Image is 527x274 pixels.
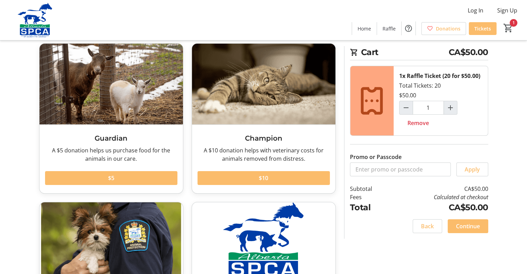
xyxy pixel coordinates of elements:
a: Tickets [469,22,497,35]
button: Cart [502,22,515,34]
img: Guardian [39,44,183,124]
span: CA$50.00 [449,46,488,59]
td: Total [350,201,390,214]
div: 1x Raffle Ticket (20 for $50.00) [399,72,480,80]
div: Total Tickets: 20 [394,66,488,135]
div: A $5 donation helps us purchase food for the animals in our care. [45,146,177,163]
label: Promo or Passcode [350,153,402,161]
span: Back [421,222,434,230]
button: Help [402,21,415,35]
a: Raffle [377,22,401,35]
input: Raffle Ticket (20 for $50.00) Quantity [413,101,444,115]
div: A $10 donation helps with veterinary costs for animals removed from distress. [197,146,330,163]
button: Remove [399,116,437,130]
span: Log In [468,6,483,15]
td: Calculated at checkout [390,193,488,201]
button: Back [413,219,442,233]
span: Apply [465,165,480,174]
button: Decrement by one [399,101,413,114]
button: $5 [45,171,177,185]
span: Home [358,25,371,32]
h3: Guardian [45,133,177,143]
h3: Champion [197,133,330,143]
span: $10 [259,174,268,182]
a: Donations [421,22,466,35]
img: Alberta SPCA's Logo [4,3,66,37]
td: Fees [350,193,390,201]
td: Subtotal [350,185,390,193]
button: $10 [197,171,330,185]
td: CA$50.00 [390,201,488,214]
span: $5 [108,174,114,182]
span: Raffle [383,25,396,32]
td: CA$50.00 [390,185,488,193]
span: Donations [436,25,460,32]
h2: Cart [350,46,488,60]
input: Enter promo or passcode [350,162,451,176]
span: Sign Up [497,6,517,15]
span: Tickets [474,25,491,32]
a: Home [352,22,377,35]
img: Champion [192,44,335,124]
button: Log In [462,5,489,16]
button: Continue [448,219,488,233]
span: Remove [407,119,429,127]
button: Apply [456,162,488,176]
div: $50.00 [399,91,416,99]
button: Sign Up [492,5,523,16]
span: Continue [456,222,480,230]
button: Increment by one [444,101,457,114]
